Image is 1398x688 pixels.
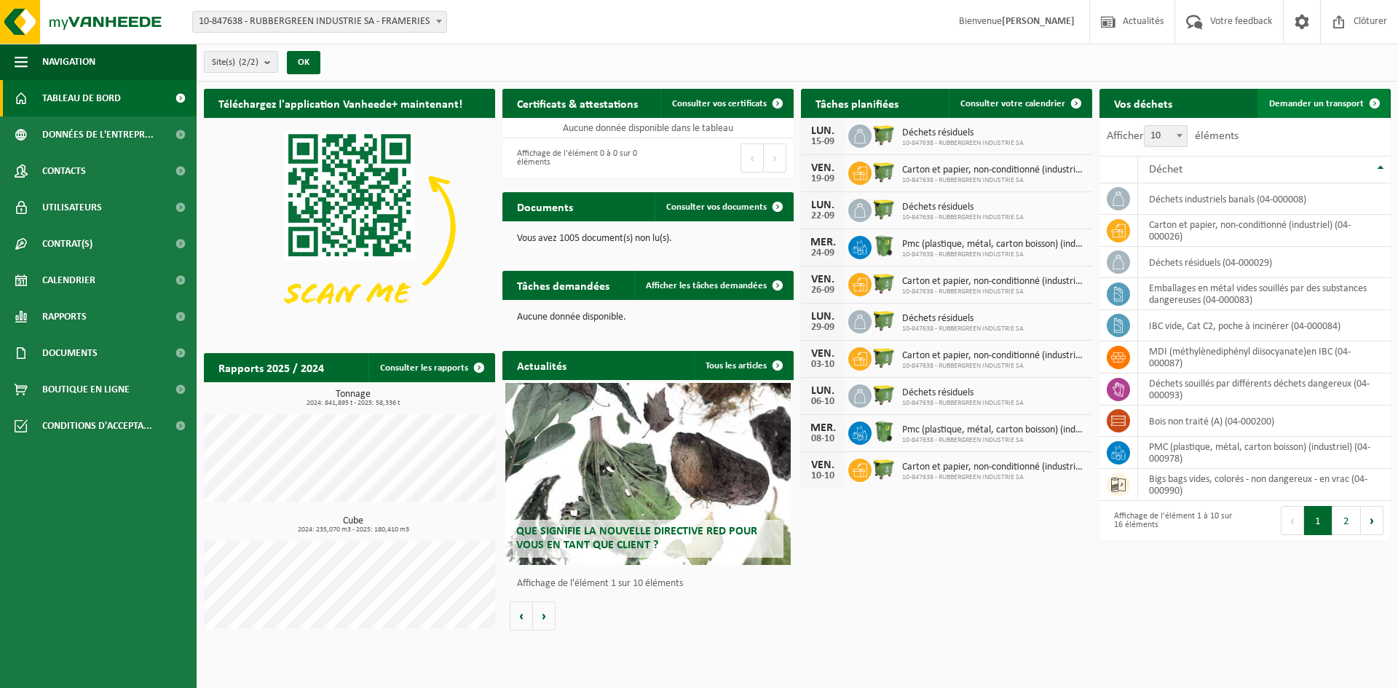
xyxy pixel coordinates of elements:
div: Affichage de l'élément 0 à 0 sur 0 éléments [510,142,641,174]
td: PMC (plastique, métal, carton boisson) (industriel) (04-000978) [1138,437,1391,469]
p: Aucune donnée disponible. [517,312,779,323]
div: 08-10 [808,434,837,444]
td: carton et papier, non-conditionné (industriel) (04-000026) [1138,215,1391,247]
img: WB-1100-HPE-GN-50 [872,456,896,481]
h2: Certificats & attestations [502,89,652,117]
img: WB-1100-HPE-GN-50 [872,271,896,296]
div: 03-10 [808,360,837,370]
td: Aucune donnée disponible dans le tableau [502,118,794,138]
h2: Rapports 2025 / 2024 [204,353,339,381]
img: Download de VHEPlus App [204,118,495,336]
span: Contrat(s) [42,226,92,262]
div: LUN. [808,199,837,211]
button: Vorige [510,601,533,630]
img: WB-1100-HPE-GN-50 [872,345,896,370]
span: 10-847638 - RUBBERGREEN INDUSTRIE SA [902,288,1085,296]
h3: Cube [211,516,495,534]
td: déchets souillés par différents déchets dangereux (04-000093) [1138,373,1391,406]
span: 10 [1145,126,1187,146]
div: LUN. [808,125,837,137]
span: Documents [42,335,98,371]
td: bois non traité (A) (04-000200) [1138,406,1391,437]
span: Rapports [42,298,87,335]
a: Consulter vos certificats [660,89,792,118]
div: VEN. [808,274,837,285]
div: VEN. [808,348,837,360]
div: 26-09 [808,285,837,296]
td: MDI (méthylènediphényl diisocyanate)en IBC (04-000087) [1138,341,1391,373]
div: 06-10 [808,397,837,407]
span: 2024: 841,895 t - 2025: 58,336 t [211,400,495,407]
span: Utilisateurs [42,189,102,226]
h2: Téléchargez l'application Vanheede+ maintenant! [204,89,477,117]
button: 1 [1304,506,1332,535]
span: Déchets résiduels [902,202,1024,213]
button: Previous [1281,506,1304,535]
h2: Documents [502,192,588,221]
h2: Vos déchets [1099,89,1187,117]
div: 22-09 [808,211,837,221]
span: 10-847638 - RUBBERGREEN INDUSTRIE SA [902,213,1024,222]
a: Que signifie la nouvelle directive RED pour vous en tant que client ? [505,383,791,565]
button: Site(s)(2/2) [204,51,278,73]
p: Vous avez 1005 document(s) non lu(s). [517,234,779,244]
td: déchets industriels banals (04-000008) [1138,183,1391,215]
span: Contacts [42,153,86,189]
span: Consulter vos documents [666,202,767,212]
span: 10-847638 - RUBBERGREEN INDUSTRIE SA [902,139,1024,148]
span: Calendrier [42,262,95,298]
a: Afficher les tâches demandées [634,271,792,300]
span: Données de l'entrepr... [42,116,154,153]
a: Consulter vos documents [655,192,792,221]
div: VEN. [808,459,837,471]
div: 19-09 [808,174,837,184]
span: Carton et papier, non-conditionné (industriel) [902,462,1085,473]
span: Navigation [42,44,95,80]
span: Demander un transport [1269,99,1364,108]
span: Boutique en ligne [42,371,130,408]
button: Next [764,143,786,173]
a: Consulter les rapports [368,353,494,382]
span: 10-847638 - RUBBERGREEN INDUSTRIE SA [902,473,1085,482]
span: 10-847638 - RUBBERGREEN INDUSTRIE SA [902,325,1024,333]
div: MER. [808,422,837,434]
div: 29-09 [808,323,837,333]
strong: [PERSON_NAME] [1002,16,1075,27]
h2: Tâches planifiées [801,89,913,117]
img: WB-1100-HPE-GN-50 [872,159,896,184]
span: Déchet [1149,164,1182,175]
a: Tous les articles [694,351,792,380]
div: LUN. [808,385,837,397]
img: WB-0370-HPE-GN-50 [872,234,896,258]
span: Consulter votre calendrier [960,99,1065,108]
td: bigs bags vides, colorés - non dangereux - en vrac (04-000990) [1138,469,1391,501]
div: 24-09 [808,248,837,258]
span: 10-847638 - RUBBERGREEN INDUSTRIE SA [902,250,1085,259]
td: déchets résiduels (04-000029) [1138,247,1391,278]
button: Previous [741,143,764,173]
span: Conditions d'accepta... [42,408,152,444]
span: Pmc (plastique, métal, carton boisson) (industriel) [902,239,1085,250]
img: WB-1100-HPE-GN-50 [872,308,896,333]
div: MER. [808,237,837,248]
img: WB-0370-HPE-GN-50 [872,419,896,444]
div: VEN. [808,162,837,174]
span: 10-847638 - RUBBERGREEN INDUSTRIE SA - FRAMERIES [193,12,446,32]
span: Consulter vos certificats [672,99,767,108]
button: 2 [1332,506,1361,535]
span: 10-847638 - RUBBERGREEN INDUSTRIE SA [902,399,1024,408]
span: Carton et papier, non-conditionné (industriel) [902,276,1085,288]
img: WB-1100-HPE-GN-50 [872,382,896,407]
span: Site(s) [212,52,258,74]
span: 10-847638 - RUBBERGREEN INDUSTRIE SA [902,176,1085,185]
span: Déchets résiduels [902,127,1024,139]
span: Pmc (plastique, métal, carton boisson) (industriel) [902,424,1085,436]
img: WB-1100-HPE-GN-50 [872,122,896,147]
div: 10-10 [808,471,837,481]
span: Déchets résiduels [902,387,1024,399]
td: emballages en métal vides souillés par des substances dangereuses (04-000083) [1138,278,1391,310]
span: 10-847638 - RUBBERGREEN INDUSTRIE SA [902,436,1085,445]
button: OK [287,51,320,74]
count: (2/2) [239,58,258,67]
a: Consulter votre calendrier [949,89,1091,118]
